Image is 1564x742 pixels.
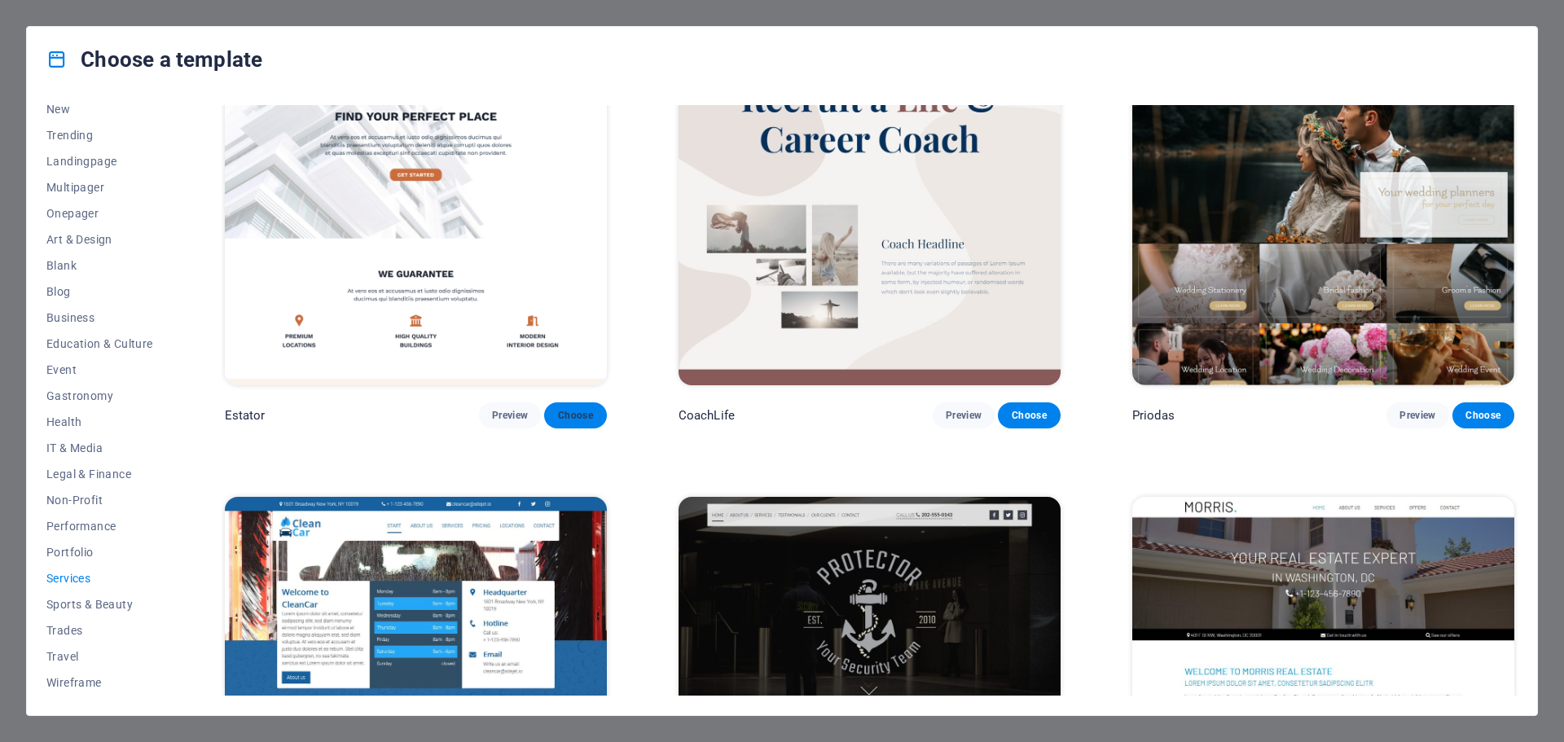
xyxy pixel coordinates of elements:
[46,617,153,643] button: Trades
[46,650,153,663] span: Travel
[557,409,593,422] span: Choose
[46,389,153,402] span: Gastronomy
[46,572,153,585] span: Services
[46,285,153,298] span: Blog
[46,331,153,357] button: Education & Culture
[46,122,153,148] button: Trending
[46,546,153,559] span: Portfolio
[46,305,153,331] button: Business
[46,441,153,454] span: IT & Media
[46,670,153,696] button: Wireframe
[46,226,153,252] button: Art & Design
[46,259,153,272] span: Blank
[46,311,153,324] span: Business
[46,148,153,174] button: Landingpage
[225,33,607,385] img: Estator
[933,402,995,428] button: Preview
[225,407,266,424] p: Estator
[46,103,153,116] span: New
[46,129,153,142] span: Trending
[46,539,153,565] button: Portfolio
[46,207,153,220] span: Onepager
[46,357,153,383] button: Event
[946,409,982,422] span: Preview
[46,624,153,637] span: Trades
[46,461,153,487] button: Legal & Finance
[46,233,153,246] span: Art & Design
[46,487,153,513] button: Non-Profit
[1465,409,1501,422] span: Choose
[46,513,153,539] button: Performance
[46,565,153,591] button: Services
[1132,407,1175,424] p: Priodas
[544,402,606,428] button: Choose
[46,174,153,200] button: Multipager
[46,363,153,376] span: Event
[492,409,528,422] span: Preview
[46,96,153,122] button: New
[46,181,153,194] span: Multipager
[46,409,153,435] button: Health
[1399,409,1435,422] span: Preview
[46,494,153,507] span: Non-Profit
[46,435,153,461] button: IT & Media
[998,402,1060,428] button: Choose
[46,383,153,409] button: Gastronomy
[46,520,153,533] span: Performance
[46,598,153,611] span: Sports & Beauty
[1452,402,1514,428] button: Choose
[46,676,153,689] span: Wireframe
[679,33,1061,385] img: CoachLife
[479,402,541,428] button: Preview
[46,415,153,428] span: Health
[46,337,153,350] span: Education & Culture
[46,155,153,168] span: Landingpage
[1386,402,1448,428] button: Preview
[1132,33,1514,385] img: Priodas
[46,468,153,481] span: Legal & Finance
[1011,409,1047,422] span: Choose
[679,407,735,424] p: CoachLife
[46,643,153,670] button: Travel
[46,591,153,617] button: Sports & Beauty
[46,279,153,305] button: Blog
[46,200,153,226] button: Onepager
[46,252,153,279] button: Blank
[46,46,262,72] h4: Choose a template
